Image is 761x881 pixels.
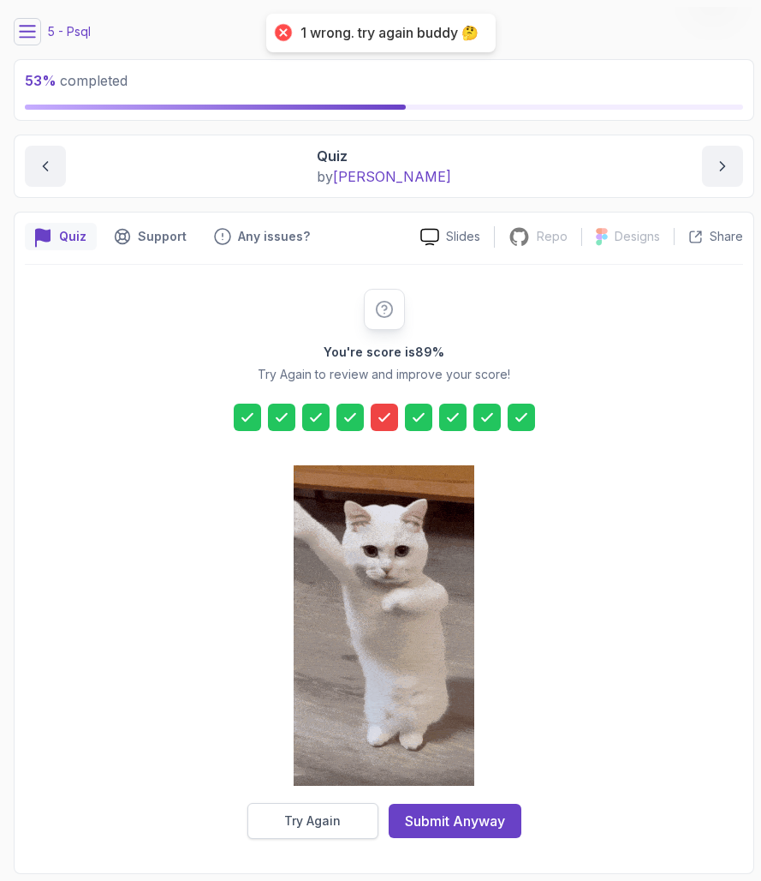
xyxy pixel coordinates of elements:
[317,166,451,187] p: by
[537,228,568,245] p: Repo
[138,228,187,245] p: Support
[405,811,505,831] div: Submit Anyway
[710,228,743,245] p: Share
[247,803,378,839] button: Try Again
[25,72,128,89] span: completed
[702,146,743,187] button: next content
[25,223,97,250] button: quiz button
[300,24,479,42] div: 1 wrong. try again buddy 🤔
[25,72,56,89] span: 53 %
[407,228,494,246] a: Slides
[674,228,743,245] button: Share
[284,812,341,830] div: Try Again
[389,804,521,838] button: Submit Anyway
[294,465,474,786] img: cool-cat
[204,223,320,250] button: Feedback button
[48,23,91,40] p: 5 - Psql
[25,146,66,187] button: previous content
[258,366,510,383] p: Try Again to review and improve your score!
[324,344,444,361] h2: You're score is 89 %
[238,228,310,245] p: Any issues?
[317,146,451,166] p: Quiz
[615,228,660,245] p: Designs
[333,168,451,185] span: [PERSON_NAME]
[104,223,197,250] button: Support button
[59,228,86,245] p: Quiz
[446,228,480,245] p: Slides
